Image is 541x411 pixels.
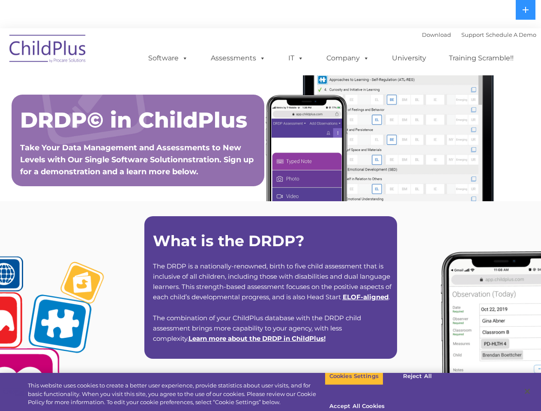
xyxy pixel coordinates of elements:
[20,143,254,176] span: Take Your Data Management and Assessments to New Levels with Our Single Software Solutionnstratio...
[343,293,389,301] a: ELOF-aligned
[518,382,537,401] button: Close
[486,31,536,38] a: Schedule A Demo
[422,31,451,38] a: Download
[325,367,383,385] button: Cookies Settings
[440,50,522,67] a: Training Scramble!!
[20,107,247,133] span: DRDP© in ChildPlus
[188,334,324,342] a: Learn more about the DRDP in ChildPlus
[318,50,378,67] a: Company
[461,31,484,38] a: Support
[383,50,435,67] a: University
[28,381,325,407] div: This website uses cookies to create a better user experience, provide statistics about user visit...
[153,262,392,301] span: The DRDP is a nationally-renowned, birth to five child assessment that is inclusive of all childr...
[153,232,305,250] strong: What is the DRDP?
[391,367,444,385] button: Reject All
[202,50,274,67] a: Assessments
[280,50,312,67] a: IT
[422,31,536,38] font: |
[153,314,361,342] span: The combination of your ChildPlus database with the DRDP child assessment brings more capability ...
[188,334,326,342] span: !
[5,29,91,71] img: ChildPlus by Procare Solutions
[140,50,197,67] a: Software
